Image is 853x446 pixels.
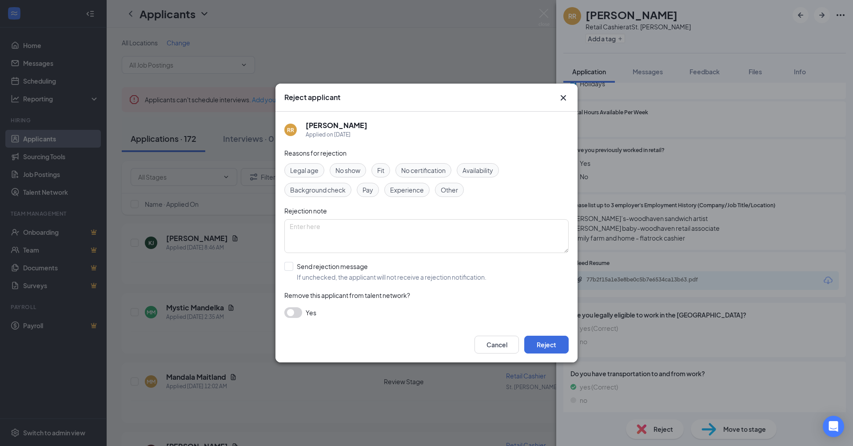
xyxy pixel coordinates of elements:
span: Experience [390,185,424,195]
span: Pay [363,185,373,195]
span: Other [441,185,458,195]
button: Cancel [474,336,519,354]
svg: Cross [558,92,569,103]
div: Open Intercom Messenger [823,416,844,437]
button: Close [558,92,569,103]
span: Yes [306,307,316,318]
span: Fit [377,165,384,175]
span: Remove this applicant from talent network? [284,291,410,299]
button: Reject [524,336,569,354]
div: RR [287,126,294,134]
span: Availability [462,165,493,175]
span: Legal age [290,165,319,175]
h5: [PERSON_NAME] [306,121,367,130]
div: Applied on [DATE] [306,130,367,139]
span: No show [335,165,360,175]
span: Rejection note [284,207,327,215]
span: Reasons for rejection [284,149,347,157]
h3: Reject applicant [284,92,340,102]
span: Background check [290,185,346,195]
span: No certification [401,165,446,175]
